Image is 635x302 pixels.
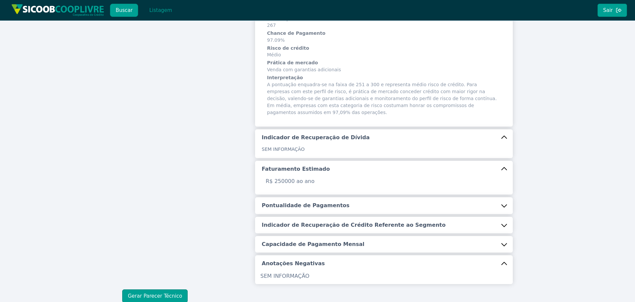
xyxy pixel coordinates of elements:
h5: Anotações Negativas [262,260,325,267]
h5: Indicador de Recuperação de Dívida [262,134,370,141]
button: Buscar [110,4,138,17]
span: Médio [267,45,501,59]
button: Indicador de Recuperação de Crédito Referente ao Segmento [255,217,513,233]
h6: Interpretação [267,75,501,81]
span: SEM INFORMAÇÃO [262,147,305,152]
button: Indicador de Recuperação de Dívida [255,129,513,146]
button: Listagem [143,4,178,17]
h5: Indicador de Recuperação de Crédito Referente ao Segmento [262,221,446,229]
button: Capacidade de Pagamento Mensal [255,236,513,253]
button: Faturamento Estimado [255,161,513,177]
span: Venda com garantias adicionais [267,60,501,73]
img: img/sicoob_cooplivre.png [11,4,104,16]
button: Sair [597,4,627,17]
h5: Faturamento Estimado [262,165,330,173]
p: R$ 250000 ao ano [262,177,506,185]
button: Anotações Negativas [255,255,513,272]
h5: Capacidade de Pagamento Mensal [262,241,364,248]
h6: Risco de crédito [267,45,501,52]
span: 267 [267,16,501,29]
h6: Prática de mercado [267,60,501,66]
span: 97.09% [267,30,501,44]
h5: Pontualidade de Pagamentos [262,202,349,209]
h6: Chance de Pagamento [267,30,501,37]
p: SEM INFORMAÇÃO [260,272,507,280]
button: Pontualidade de Pagamentos [255,197,513,214]
span: A pontuação enquadra-se na faixa de 251 a 300 e representa médio risco de crédito. Para empresas ... [267,75,501,116]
